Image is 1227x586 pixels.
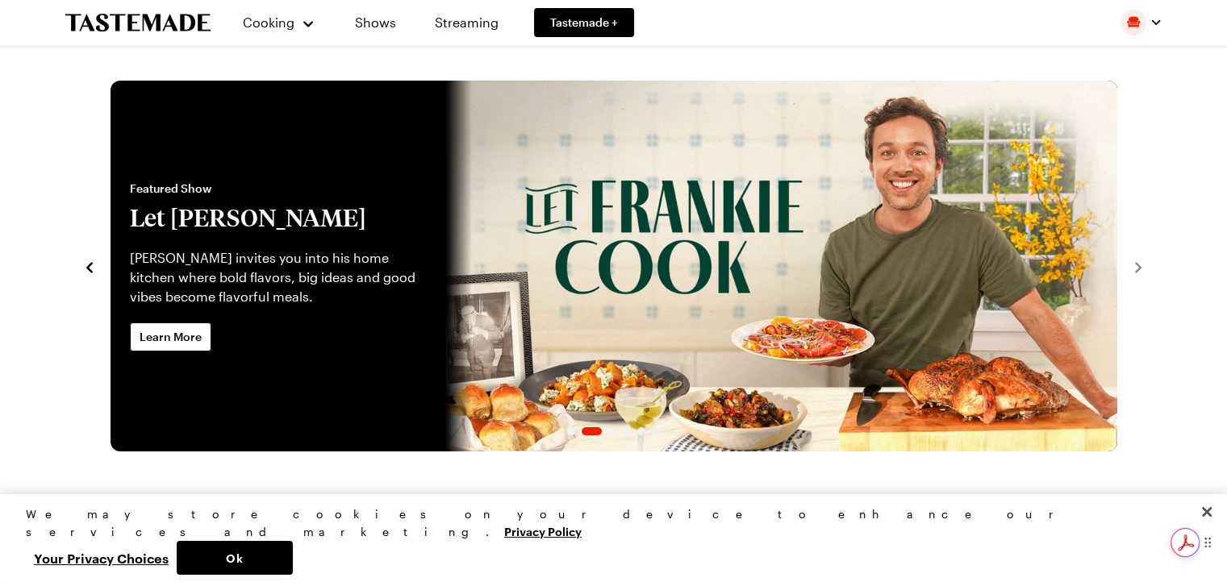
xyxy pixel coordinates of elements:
[534,8,634,37] a: Tastemade +
[1130,256,1146,276] button: navigate to next item
[652,427,660,435] span: Go to slide 6
[608,427,616,435] span: Go to slide 3
[623,427,631,435] span: Go to slide 4
[26,505,1187,575] div: Privacy
[130,181,427,197] span: Featured Show
[130,203,427,232] h2: Let [PERSON_NAME]
[1121,10,1162,35] button: Profile picture
[130,248,427,306] p: [PERSON_NAME] invites you into his home kitchen where bold flavors, big ideas and good vibes beco...
[504,523,582,538] a: More information about your privacy, opens in a new tab
[567,427,575,435] span: Go to slide 1
[81,256,98,276] button: navigate to previous item
[582,427,602,435] span: Go to slide 2
[550,15,618,31] span: Tastemade +
[177,541,293,575] button: Ok
[26,505,1187,541] div: We may store cookies on your device to enhance our services and marketing.
[26,541,177,575] button: Your Privacy Choices
[243,15,294,30] span: Cooking
[637,427,645,435] span: Go to slide 5
[1121,10,1146,35] img: Profile picture
[1189,494,1225,530] button: Close
[130,322,211,351] a: Learn More
[65,14,211,32] a: To Tastemade Home Page
[140,329,202,345] span: Learn More
[243,3,316,42] button: Cooking
[111,81,1117,451] div: 2 / 6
